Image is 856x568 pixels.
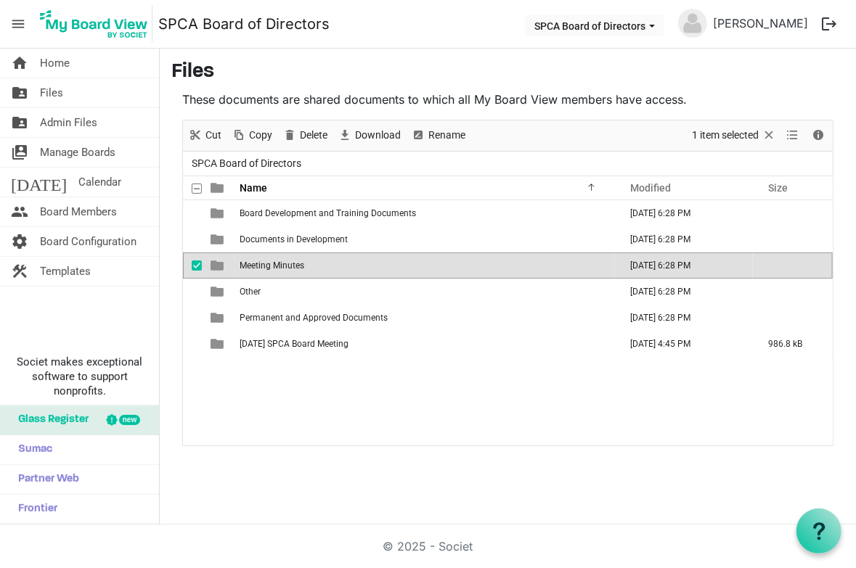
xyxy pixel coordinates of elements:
a: My Board View Logo [36,6,158,42]
a: © 2025 - Societ [383,539,473,553]
td: is template cell column header Size [753,226,833,252]
p: These documents are shared documents to which all My Board View members have access. [182,91,833,108]
div: Details [806,120,831,151]
td: Documents in Development is template cell column header Name [235,226,615,252]
div: Clear selection [687,120,781,151]
span: people [11,197,28,226]
span: Societ makes exceptional software to support nonprofits. [7,355,152,398]
span: SPCA Board of Directors [189,155,304,173]
td: is template cell column header Size [753,305,833,331]
div: Rename [406,120,470,151]
span: Sumac [11,435,52,464]
td: checkbox [183,226,202,252]
span: Copy [248,126,274,144]
td: is template cell column header Size [753,252,833,279]
td: 986.8 kB is template cell column header Size [753,331,833,357]
td: checkbox [183,331,202,357]
td: Permanent and Approved Documents is template cell column header Name [235,305,615,331]
td: August 28, 2025 6:28 PM column header Modified [615,226,753,252]
td: checkbox [183,305,202,331]
td: SEPT 25 2025 SPCA Board Meeting is template cell column header Name [235,331,615,357]
button: Cut [185,126,224,144]
span: Documents in Development [240,234,348,244]
td: Board Development and Training Documents is template cell column header Name [235,200,615,226]
div: Cut [183,120,227,151]
button: SPCA Board of Directors dropdownbutton [525,15,664,36]
span: Name [240,182,267,194]
td: Other is template cell column header Name [235,279,615,305]
td: August 28, 2025 6:28 PM column header Modified [615,279,753,305]
td: August 28, 2025 6:28 PM column header Modified [615,305,753,331]
span: Board Configuration [40,227,136,256]
button: Download [335,126,403,144]
button: Copy [229,126,274,144]
span: Modified [630,182,671,194]
span: Download [354,126,402,144]
span: 1 item selected [690,126,760,144]
button: Selection [690,126,779,144]
td: September 22, 2025 4:45 PM column header Modified [615,331,753,357]
a: SPCA Board of Directors [158,9,330,38]
td: is template cell column header type [202,305,235,331]
img: no-profile-picture.svg [678,9,707,38]
span: folder_shared [11,78,28,107]
button: Details [809,126,828,144]
td: is template cell column header type [202,226,235,252]
span: Cut [204,126,223,144]
span: construction [11,257,28,286]
span: Templates [40,257,91,286]
td: is template cell column header Size [753,200,833,226]
span: [DATE] [11,168,67,197]
span: home [11,49,28,78]
span: switch_account [11,138,28,167]
button: Rename [408,126,468,144]
td: Meeting Minutes is template cell column header Name [235,252,615,279]
div: Delete [277,120,333,151]
span: Permanent and Approved Documents [240,313,388,323]
span: Size [768,182,788,194]
td: is template cell column header type [202,200,235,226]
span: Manage Boards [40,138,115,167]
div: Download [333,120,406,151]
span: Frontier [11,495,57,524]
span: Rename [427,126,467,144]
td: August 28, 2025 6:28 PM column header Modified [615,200,753,226]
img: My Board View Logo [36,6,152,42]
span: settings [11,227,28,256]
a: [PERSON_NAME] [707,9,814,38]
span: Delete [298,126,329,144]
span: [DATE] SPCA Board Meeting [240,339,348,349]
span: Glass Register [11,406,89,435]
span: menu [4,10,32,38]
span: Meeting Minutes [240,260,304,271]
span: Partner Web [11,465,79,494]
button: Delete [280,126,330,144]
span: Admin Files [40,108,97,137]
span: Board Members [40,197,117,226]
td: is template cell column header type [202,279,235,305]
td: checkbox [183,200,202,226]
div: Copy [227,120,277,151]
span: Board Development and Training Documents [240,208,416,218]
td: is template cell column header Size [753,279,833,305]
span: Calendar [78,168,121,197]
td: checkbox [183,252,202,279]
td: is template cell column header type [202,252,235,279]
td: August 28, 2025 6:28 PM column header Modified [615,252,753,279]
span: folder_shared [11,108,28,137]
h3: Files [171,60,844,85]
span: Other [240,287,261,297]
div: new [119,415,140,425]
div: View [781,120,806,151]
td: is template cell column header type [202,331,235,357]
td: checkbox [183,279,202,305]
button: View dropdownbutton [784,126,802,144]
span: Home [40,49,70,78]
span: Files [40,78,63,107]
button: logout [814,9,844,39]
